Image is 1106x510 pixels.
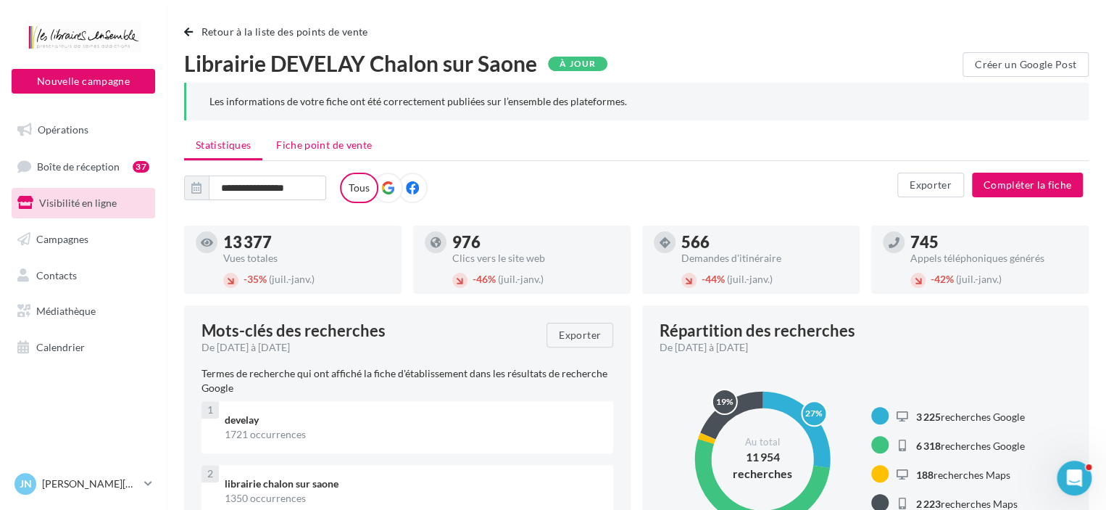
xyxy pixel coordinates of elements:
div: 2 [201,465,219,482]
span: Mots-clés des recherches [201,323,386,339]
span: 2 223 [916,497,941,509]
span: 3 225 [916,410,941,422]
span: - [931,273,934,285]
button: Nouvelle campagne [12,69,155,94]
span: Calendrier [36,341,85,353]
button: Exporter [546,323,613,347]
div: Clics vers le site web [452,253,619,263]
div: Vues totales [223,253,390,263]
span: Opérations [38,123,88,136]
div: Demandes d'itinéraire [681,253,848,263]
span: 188 [916,468,934,480]
div: 1 [201,401,219,419]
span: - [702,273,705,285]
span: 46% [473,273,496,285]
button: Compléter la fiche [972,173,1083,197]
span: 6 318 [916,439,941,451]
span: 42% [931,273,954,285]
p: [PERSON_NAME][DATE] [42,477,138,491]
div: 13 377 [223,234,390,250]
span: Boîte de réception [37,160,120,172]
div: 976 [452,234,619,250]
iframe: Intercom live chat [1057,461,1092,495]
span: (juil.-janv.) [269,273,315,285]
span: recherches Google [916,410,1025,422]
span: 44% [702,273,725,285]
span: recherches Maps [916,497,1018,509]
div: Les informations de votre fiche ont été correctement publiées sur l’ensemble des plateformes. [209,94,1065,109]
span: Fiche point de vente [276,139,372,151]
span: Médiathèque [36,305,96,317]
div: De [DATE] à [DATE] [201,340,535,355]
a: Calendrier [9,332,158,363]
span: recherches Maps [916,468,1010,480]
a: Boîte de réception37 [9,151,158,182]
button: Exporter [897,173,964,197]
div: Répartition des recherches [660,323,855,339]
div: De [DATE] à [DATE] [660,340,1060,355]
span: - [473,273,476,285]
label: Tous [340,173,378,203]
a: Opérations [9,115,158,145]
button: Retour à la liste des points de vente [184,23,374,41]
div: develay [225,413,602,427]
span: recherches Google [916,439,1025,451]
div: 1721 occurrences [225,427,602,442]
div: 745 [910,234,1077,250]
span: Retour à la liste des points de vente [201,25,368,38]
a: Visibilité en ligne [9,188,158,218]
span: Visibilité en ligne [39,197,117,209]
a: Contacts [9,260,158,291]
a: Médiathèque [9,296,158,326]
p: Termes de recherche qui ont affiché la fiche d'établissement dans les résultats de recherche Google [201,366,613,395]
div: 566 [681,234,848,250]
button: Créer un Google Post [962,52,1089,77]
a: Campagnes [9,224,158,255]
div: À jour [548,57,607,71]
span: 35% [244,273,267,285]
span: (juil.-janv.) [498,273,544,285]
span: JN [20,477,32,491]
a: Compléter la fiche [966,178,1089,190]
span: Librairie DEVELAY Chalon sur Saone [184,52,537,74]
div: 1350 occurrences [225,491,602,506]
div: librairie chalon sur saone [225,477,602,491]
span: Campagnes [36,233,88,245]
span: (juil.-janv.) [727,273,773,285]
span: - [244,273,247,285]
span: Contacts [36,268,77,281]
div: 37 [133,161,149,173]
div: Appels téléphoniques générés [910,253,1077,263]
span: (juil.-janv.) [956,273,1002,285]
a: JN [PERSON_NAME][DATE] [12,470,155,498]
